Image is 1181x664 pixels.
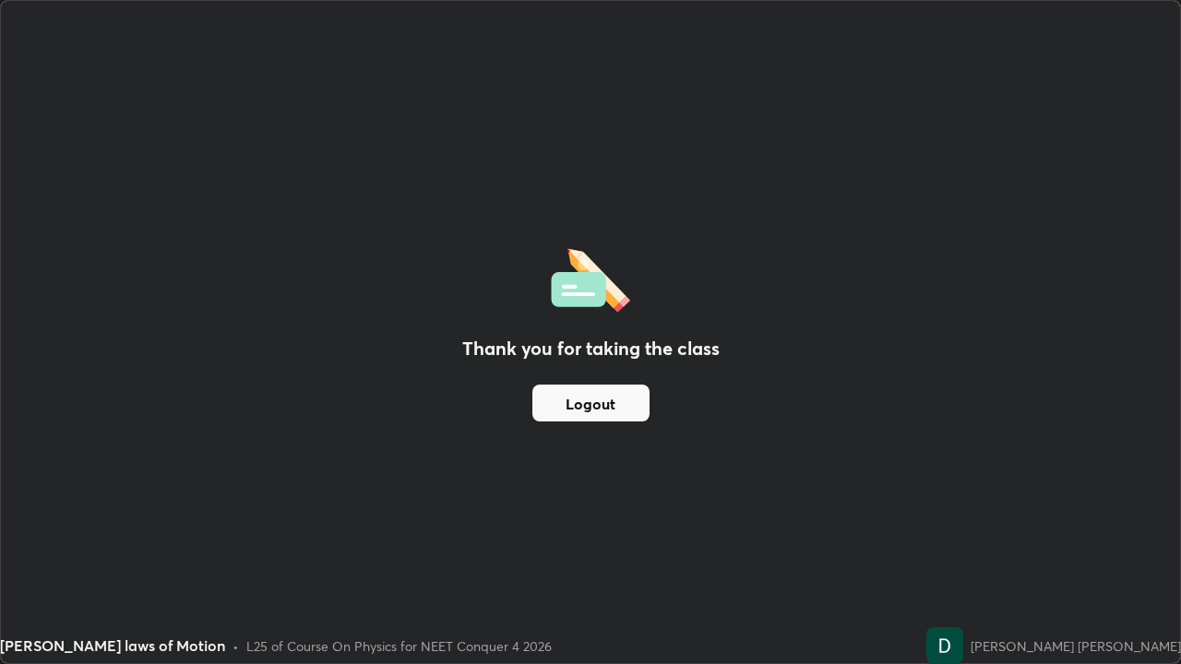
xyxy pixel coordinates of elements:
img: f073bd56f9384c8bb425639622a869c1.jpg [926,627,963,664]
img: offlineFeedback.1438e8b3.svg [551,243,630,313]
div: [PERSON_NAME] [PERSON_NAME] [971,636,1181,656]
div: L25 of Course On Physics for NEET Conquer 4 2026 [246,636,552,656]
h2: Thank you for taking the class [462,335,720,362]
button: Logout [532,385,650,421]
div: • [233,636,239,656]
